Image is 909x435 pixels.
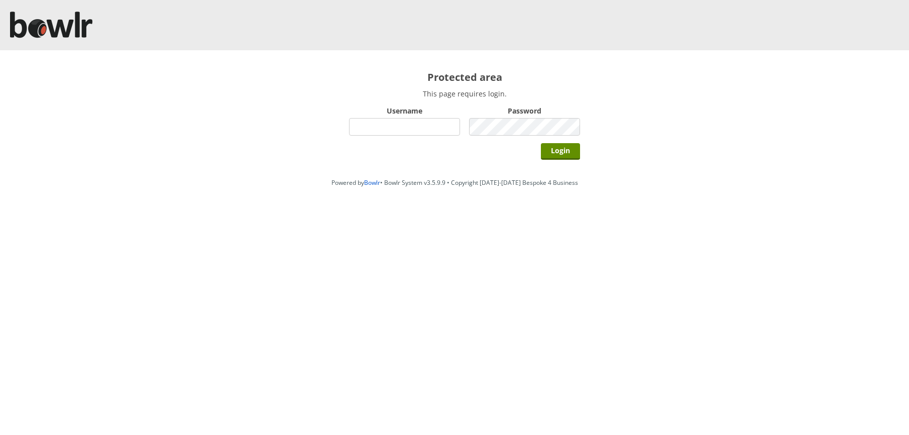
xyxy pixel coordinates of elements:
[349,70,580,84] h2: Protected area
[469,106,580,116] label: Password
[541,143,580,160] input: Login
[349,106,460,116] label: Username
[331,178,578,187] span: Powered by • Bowlr System v3.5.9.9 • Copyright [DATE]-[DATE] Bespoke 4 Business
[364,178,380,187] a: Bowlr
[349,89,580,98] p: This page requires login.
